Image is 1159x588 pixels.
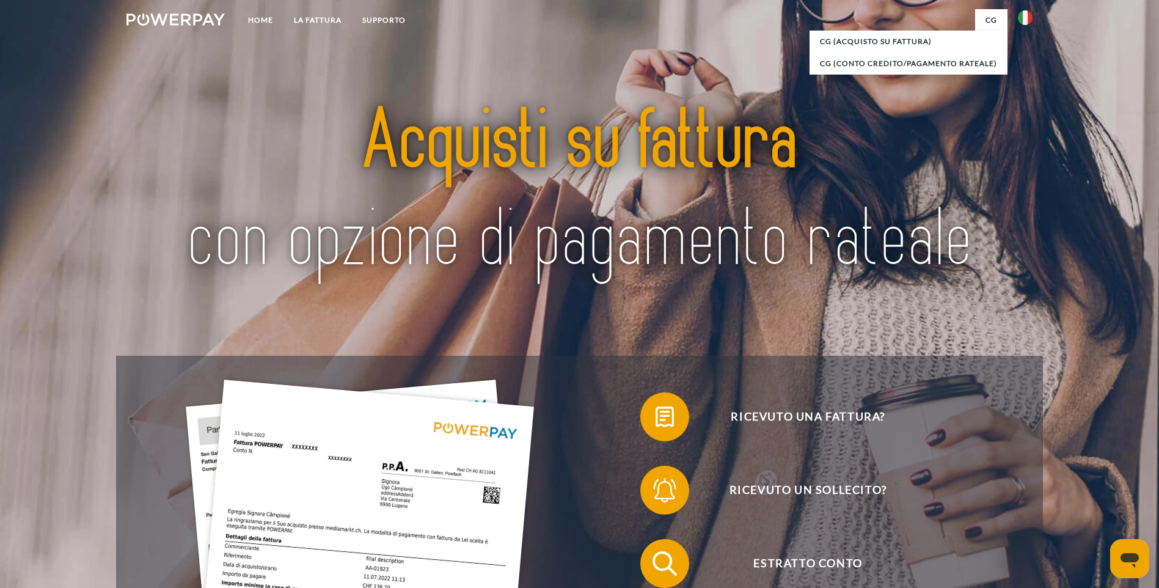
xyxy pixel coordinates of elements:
[1110,539,1149,578] iframe: Pulsante per aprire la finestra di messaggistica
[640,392,958,441] button: Ricevuto una fattura?
[649,475,680,505] img: qb_bell.svg
[810,53,1007,75] a: CG (Conto Credito/Pagamento rateale)
[640,466,958,515] button: Ricevuto un sollecito?
[126,13,225,26] img: logo-powerpay-white.svg
[352,9,416,31] a: Supporto
[238,9,283,31] a: Home
[649,548,680,579] img: qb_search.svg
[810,31,1007,53] a: CG (Acquisto su fattura)
[658,466,957,515] span: Ricevuto un sollecito?
[658,392,957,441] span: Ricevuto una fattura?
[283,9,352,31] a: LA FATTURA
[975,9,1007,31] a: CG
[171,59,988,325] img: title-powerpay_it.svg
[658,539,957,588] span: Estratto conto
[640,539,958,588] button: Estratto conto
[1018,10,1033,25] img: it
[649,402,680,432] img: qb_bill.svg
